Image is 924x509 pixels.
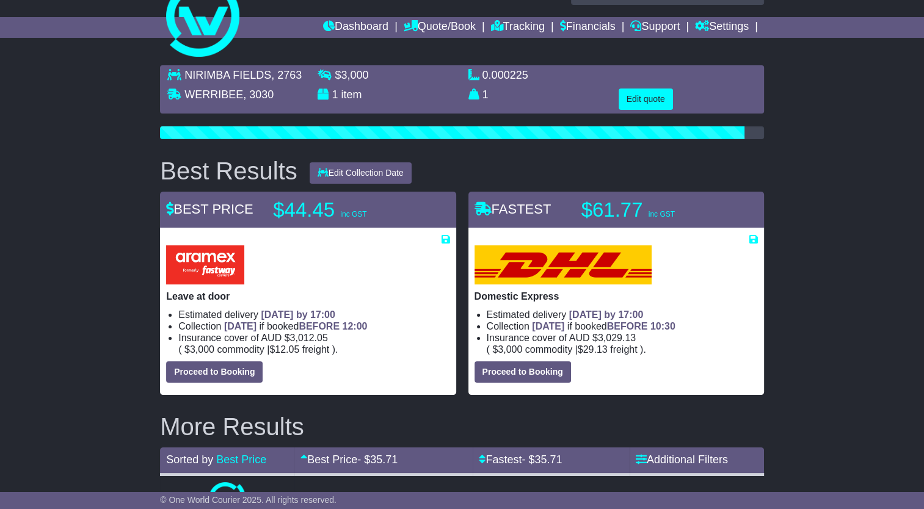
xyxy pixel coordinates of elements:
[310,162,412,184] button: Edit Collection Date
[184,69,271,81] span: NIRIMBA FIELDS
[182,344,332,355] span: $ $
[224,321,367,331] span: if booked
[357,453,398,466] span: - $
[487,309,758,320] li: Estimated delivery
[534,453,562,466] span: 35.71
[216,453,266,466] a: Best Price
[487,320,758,332] li: Collection
[487,344,646,355] span: ( ).
[532,321,675,331] span: if booked
[522,453,562,466] span: - $
[598,333,636,343] span: 3,029.13
[581,198,734,222] p: $61.77
[184,88,243,101] span: WERRIBEE
[178,332,328,344] span: Insurance cover of AUD $
[166,201,253,217] span: BEST PRICE
[583,344,608,355] span: 29.13
[342,321,367,331] span: 12:00
[166,245,244,284] img: Aramex: Leave at door
[224,321,256,331] span: [DATE]
[154,157,304,184] div: Best Results
[475,245,652,284] img: DHL: Domestic Express
[243,88,274,101] span: , 3030
[178,309,449,320] li: Estimated delivery
[636,453,728,466] a: Additional Filters
[619,88,673,110] button: Edit quote
[525,344,572,355] span: Commodity
[475,361,571,383] button: Proceed to Booking
[160,413,764,440] h2: More Results
[217,344,264,355] span: Commodity
[487,332,636,344] span: Insurance cover of AUD $
[532,321,564,331] span: [DATE]
[166,291,449,302] p: Leave at door
[178,320,449,332] li: Collection
[300,453,398,466] a: Best Price- $35.71
[695,17,749,38] a: Settings
[273,198,426,222] p: $44.45
[323,17,388,38] a: Dashboard
[490,344,640,355] span: $ $
[341,88,362,101] span: item
[607,321,648,331] span: BEFORE
[275,344,299,355] span: 12.05
[479,453,562,466] a: Fastest- $35.71
[491,17,545,38] a: Tracking
[271,69,302,81] span: , 2763
[289,333,327,343] span: 3,012.05
[335,69,368,81] span: $
[475,291,758,302] p: Domestic Express
[166,453,213,466] span: Sorted by
[190,344,214,355] span: 3,000
[178,344,338,355] span: ( ).
[332,88,338,101] span: 1
[630,17,680,38] a: Support
[498,344,522,355] span: 3,000
[166,361,263,383] button: Proceed to Booking
[404,17,476,38] a: Quote/Book
[299,321,340,331] span: BEFORE
[341,69,368,81] span: 3,000
[560,17,616,38] a: Financials
[475,201,551,217] span: FASTEST
[482,69,528,81] span: 0.000225
[482,88,489,101] span: 1
[575,344,578,355] span: |
[649,210,675,218] span: inc GST
[569,309,644,320] span: [DATE] by 17:00
[610,344,637,355] span: Freight
[160,495,336,505] span: © One World Courier 2025. All rights reserved.
[261,309,335,320] span: [DATE] by 17:00
[370,453,398,466] span: 35.71
[267,344,269,355] span: |
[650,321,675,331] span: 10:30
[340,210,366,218] span: inc GST
[302,344,329,355] span: Freight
